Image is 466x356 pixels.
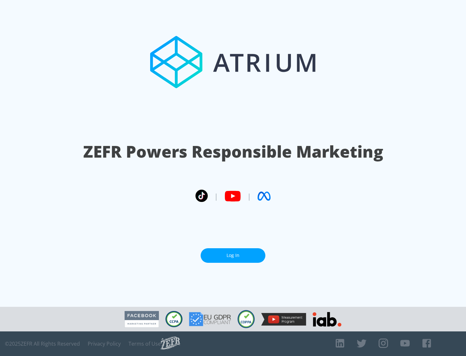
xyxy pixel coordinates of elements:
img: CCPA Compliant [165,311,183,327]
h1: ZEFR Powers Responsible Marketing [83,140,383,163]
img: GDPR Compliant [189,312,231,326]
img: IAB [313,312,341,327]
span: | [214,191,218,201]
a: Privacy Policy [88,340,121,347]
a: Terms of Use [128,340,161,347]
img: COPPA Compliant [238,310,255,328]
span: | [247,191,251,201]
img: Facebook Marketing Partner [125,311,159,328]
img: YouTube Measurement Program [261,313,306,326]
a: Log In [201,248,265,263]
span: © 2025 ZEFR All Rights Reserved [5,340,80,347]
